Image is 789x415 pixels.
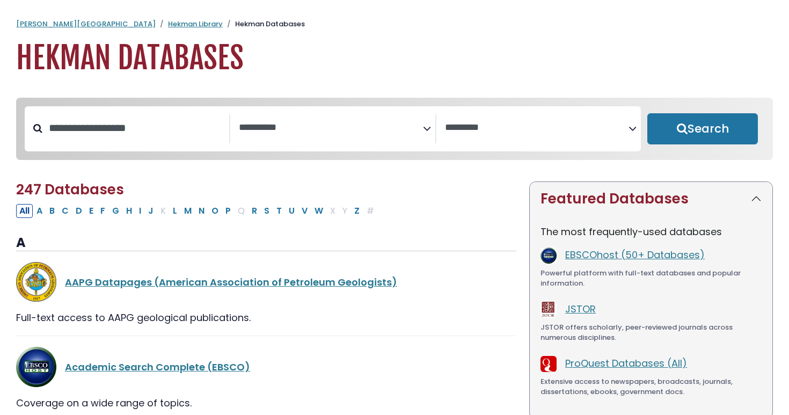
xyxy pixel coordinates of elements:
button: Filter Results R [249,204,260,218]
a: Academic Search Complete (EBSCO) [65,360,250,374]
p: The most frequently-used databases [540,224,762,239]
button: Filter Results S [261,204,273,218]
button: Submit for Search Results [647,113,758,144]
button: All [16,204,33,218]
a: Hekman Library [168,19,223,29]
button: Featured Databases [530,182,772,216]
button: Filter Results Z [351,204,363,218]
nav: breadcrumb [16,19,773,30]
a: AAPG Datapages (American Association of Petroleum Geologists) [65,275,397,289]
div: Full-text access to AAPG geological publications. [16,310,516,325]
button: Filter Results T [273,204,285,218]
button: Filter Results V [298,204,311,218]
div: Extensive access to newspapers, broadcasts, journals, dissertations, ebooks, government docs. [540,376,762,397]
button: Filter Results J [145,204,157,218]
h3: A [16,235,516,251]
textarea: Search [239,122,422,134]
button: Filter Results U [286,204,298,218]
button: Filter Results B [46,204,58,218]
button: Filter Results P [222,204,234,218]
nav: Search filters [16,98,773,160]
a: EBSCOhost (50+ Databases) [565,248,705,261]
button: Filter Results F [97,204,108,218]
button: Filter Results H [123,204,135,218]
div: Coverage on a wide range of topics. [16,396,516,410]
button: Filter Results L [170,204,180,218]
button: Filter Results C [59,204,72,218]
button: Filter Results D [72,204,85,218]
button: Filter Results M [181,204,195,218]
a: ProQuest Databases (All) [565,356,687,370]
li: Hekman Databases [223,19,305,30]
div: JSTOR offers scholarly, peer-reviewed journals across numerous disciplines. [540,322,762,343]
input: Search database by title or keyword [42,119,229,137]
button: Filter Results O [208,204,222,218]
h1: Hekman Databases [16,40,773,76]
button: Filter Results E [86,204,97,218]
textarea: Search [445,122,629,134]
span: 247 Databases [16,180,124,199]
div: Alpha-list to filter by first letter of database name [16,203,378,217]
button: Filter Results W [311,204,326,218]
button: Filter Results I [136,204,144,218]
button: Filter Results A [33,204,46,218]
button: Filter Results N [195,204,208,218]
button: Filter Results G [109,204,122,218]
div: Powerful platform with full-text databases and popular information. [540,268,762,289]
a: JSTOR [565,302,596,316]
a: [PERSON_NAME][GEOGRAPHIC_DATA] [16,19,156,29]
